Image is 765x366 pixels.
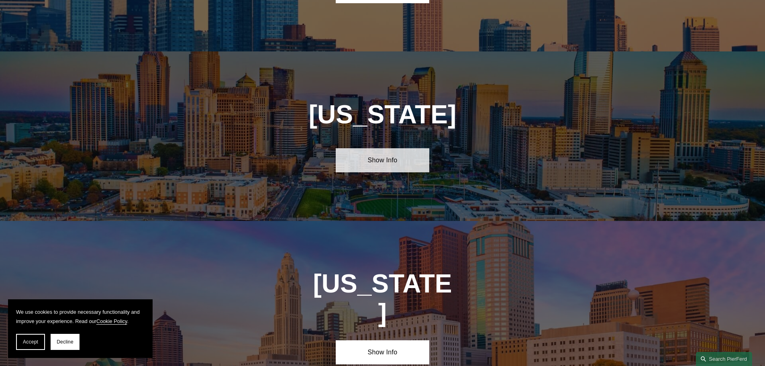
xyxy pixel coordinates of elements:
span: Accept [23,339,38,345]
a: Show Info [336,340,429,364]
button: Decline [51,334,80,350]
button: Accept [16,334,45,350]
a: Search this site [696,352,752,366]
span: Decline [57,339,73,345]
a: Show Info [336,148,429,172]
h1: [US_STATE] [265,100,500,129]
p: We use cookies to provide necessary functionality and improve your experience. Read our . [16,307,145,326]
h1: [US_STATE] [312,269,453,328]
section: Cookie banner [8,299,153,358]
a: Cookie Policy [96,318,127,324]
